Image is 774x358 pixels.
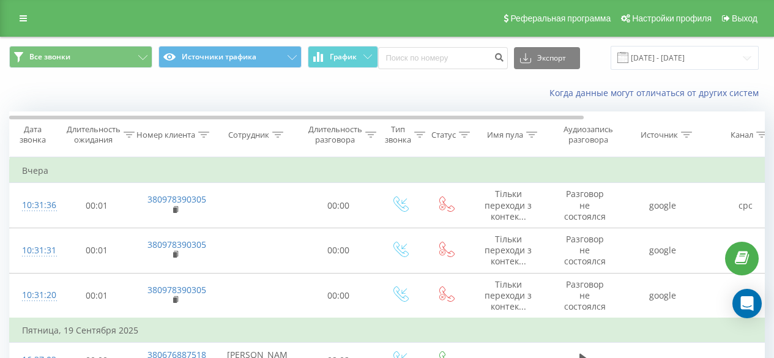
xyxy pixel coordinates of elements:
[485,188,532,222] span: Тільки переходи з контек...
[641,130,678,140] div: Источник
[485,233,532,267] span: Тільки переходи з контек...
[378,47,508,69] input: Поиск по номеру
[632,13,712,23] span: Настройки профиля
[622,183,704,228] td: google
[158,46,302,68] button: Источники трафика
[59,183,135,228] td: 00:01
[431,130,456,140] div: Статус
[300,183,377,228] td: 00:00
[731,130,753,140] div: Канал
[732,13,757,23] span: Выход
[59,228,135,273] td: 00:01
[564,188,606,222] span: Разговор не состоялся
[564,278,606,312] span: Разговор не состоялся
[300,228,377,273] td: 00:00
[147,239,206,250] a: 380978390305
[549,87,765,99] a: Когда данные могут отличаться от других систем
[29,52,70,62] span: Все звонки
[732,289,762,318] div: Open Intercom Messenger
[9,46,152,68] button: Все звонки
[485,278,532,312] span: Тільки переходи з контек...
[514,47,580,69] button: Экспорт
[308,46,378,68] button: График
[559,124,618,145] div: Аудиозапись разговора
[67,124,121,145] div: Длительность ожидания
[308,124,362,145] div: Длительность разговора
[22,239,47,263] div: 10:31:31
[228,130,269,140] div: Сотрудник
[622,228,704,273] td: google
[487,130,523,140] div: Имя пула
[510,13,611,23] span: Реферальная программа
[622,273,704,318] td: google
[330,53,357,61] span: График
[22,193,47,217] div: 10:31:36
[564,233,606,267] span: Разговор не состоялся
[22,283,47,307] div: 10:31:20
[300,273,377,318] td: 00:00
[59,273,135,318] td: 00:01
[147,193,206,205] a: 380978390305
[385,124,411,145] div: Тип звонка
[136,130,195,140] div: Номер клиента
[10,124,55,145] div: Дата звонка
[147,284,206,296] a: 380978390305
